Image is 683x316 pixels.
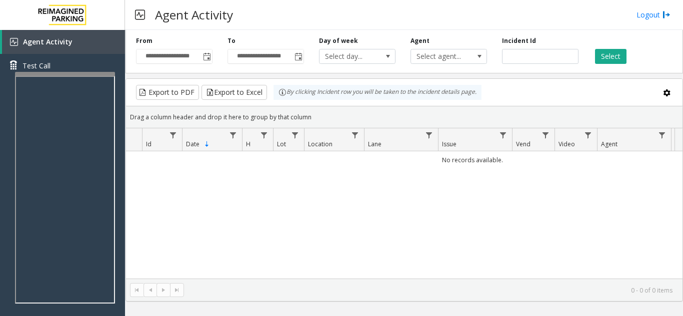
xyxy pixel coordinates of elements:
[126,108,682,126] div: Drag a column header and drop it here to group by that column
[201,85,267,100] button: Export to Excel
[496,128,510,142] a: Issue Filter Menu
[655,128,669,142] a: Agent Filter Menu
[516,140,530,148] span: Vend
[636,9,670,20] a: Logout
[422,128,436,142] a: Lane Filter Menu
[246,140,250,148] span: H
[226,128,240,142] a: Date Filter Menu
[288,128,302,142] a: Lot Filter Menu
[257,128,271,142] a: H Filter Menu
[292,49,303,63] span: Toggle popup
[146,140,151,148] span: Id
[601,140,617,148] span: Agent
[278,88,286,96] img: infoIcon.svg
[662,9,670,20] img: logout
[10,38,18,46] img: 'icon'
[150,2,238,27] h3: Agent Activity
[502,36,536,45] label: Incident Id
[319,49,380,63] span: Select day...
[2,30,125,54] a: Agent Activity
[410,36,429,45] label: Agent
[558,140,575,148] span: Video
[186,140,199,148] span: Date
[135,2,145,27] img: pageIcon
[22,60,50,71] span: Test Call
[203,140,211,148] span: Sortable
[411,49,471,63] span: Select agent...
[581,128,595,142] a: Video Filter Menu
[319,36,358,45] label: Day of week
[227,36,235,45] label: To
[273,85,481,100] div: By clicking Incident row you will be taken to the incident details page.
[277,140,286,148] span: Lot
[539,128,552,142] a: Vend Filter Menu
[308,140,332,148] span: Location
[201,49,212,63] span: Toggle popup
[442,140,456,148] span: Issue
[23,37,72,46] span: Agent Activity
[126,128,682,279] div: Data table
[166,128,180,142] a: Id Filter Menu
[136,85,199,100] button: Export to PDF
[136,36,152,45] label: From
[190,286,672,295] kendo-pager-info: 0 - 0 of 0 items
[368,140,381,148] span: Lane
[595,49,626,64] button: Select
[348,128,362,142] a: Location Filter Menu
